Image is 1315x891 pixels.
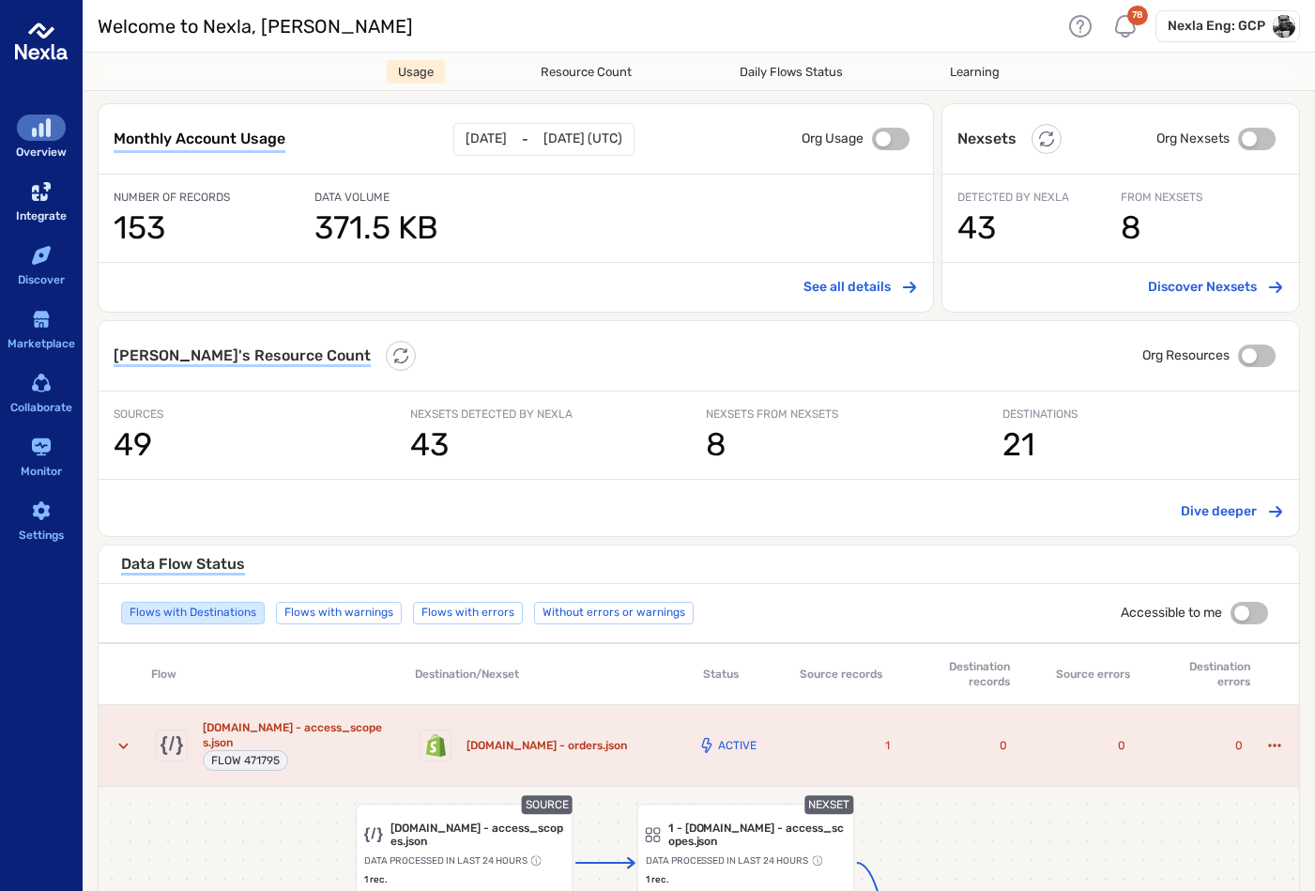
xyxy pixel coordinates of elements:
h3: Welcome to Nexla, [PERSON_NAME] [98,15,413,38]
span: [DOMAIN_NAME] - access_scopes.json [203,720,390,750]
svg: These numbers are for Aug 11 (12:00pm PDT) - Aug 12 (12:00pm PDT). Numbers are refreshed every hour. [531,855,542,866]
span: NEXSETS DETECTED BY NEXLA [410,407,692,422]
span: DESTINATIONS [1002,407,1284,422]
div: table-td-row [141,705,405,786]
div: Settings [19,526,64,545]
h1: 8 [1121,209,1284,247]
a: Integrate [11,177,71,229]
h1: 8 [706,426,987,464]
h1: 153 [114,209,314,247]
p: Active [718,740,757,751]
span: FROM NEXSETS [1121,190,1284,205]
div: Notifications [1110,11,1140,41]
button: Discover Nexsets [1140,270,1292,304]
a: Settings [11,496,71,548]
h6: [PERSON_NAME] 's Resource Count [114,346,371,365]
div: table-td-row [787,705,904,786]
div: chip-with-copy [203,750,288,771]
img: logo [15,15,68,68]
span: Monthly Account Usage [114,130,285,147]
div: Flows with errors [413,602,523,624]
p: DATA PROCESSED IN LAST 24 HOURS [646,855,809,867]
div: Flows with warnings [276,602,402,624]
div: table-td-row [1140,705,1258,786]
span: SOURCE [526,799,569,810]
div: Flows with Destinations [121,602,265,624]
span: NEXSETS FROM NEXSETS [706,407,987,422]
div: Monitor [21,462,62,482]
p: DATA PROCESSED IN LAST 24 HOURS [364,855,528,867]
p: [DATE] (UTC) [543,128,622,150]
div: Discover [18,270,65,290]
a: Overview [11,113,71,165]
span: DETECTED BY NEXLA [957,190,1121,205]
span: [DOMAIN_NAME] - orders.json [466,738,627,753]
span: Org Nexsets [1156,130,1230,148]
span: Org Resources [1142,346,1230,365]
h6: Nexsets [957,130,1017,148]
button: See all details [796,270,925,304]
button: expand row [106,729,141,763]
img: ACg8ocKshDxcaEoabG040zhXVYZ7cg_eDZraQhJyYeaVQR1pmGlI4W6x=s96-c [1273,15,1295,38]
span: Resource Count [541,65,632,79]
p: [DATE] [466,128,507,150]
div: Shopify [156,730,188,761]
span: Flows with warnings [277,599,401,626]
h1: 49 [114,426,395,464]
img: Shopify [161,734,183,757]
h1: 43 [410,426,692,464]
div: local-table-inner-cotainer [99,643,1299,705]
h6: Nexla Eng: GCP [1168,17,1265,36]
div: Source errors [1056,667,1130,682]
span: Org Usage [802,130,864,148]
span: Daily Flows Status [740,65,843,79]
span: Learning [950,65,1000,79]
div: table-td-row [405,705,668,786]
h1: 43 [957,209,1121,247]
div: Destination records [920,659,1010,689]
span: Flows with Destinations [122,599,264,626]
div: 78 [1127,6,1148,26]
div: Shopify [420,730,451,761]
div: Collaborate [10,398,72,418]
button: Dive deeper [1173,495,1292,529]
div: Destination/Nexset [415,667,519,682]
a: Collaborate [11,368,71,421]
p: 1 rec. [364,874,388,885]
span: Without errors or warnings [535,599,693,626]
span: Flows with errors [414,599,522,626]
div: Destination errors [1160,659,1250,689]
a: Discover [11,240,71,293]
div: Overview [16,143,67,162]
div: table-td-row [905,705,1022,786]
div: Source records [792,663,890,685]
span: FLOW 471795 [211,754,280,767]
div: Integrate [16,207,67,226]
h6: Data Flow Status [121,555,245,574]
span: Accessible to me [1121,604,1222,622]
div: Status [696,663,746,685]
div: table-td-row [669,705,787,786]
span: DATA VOLUME [314,190,515,205]
h1: 21 [1002,426,1284,464]
div: Flow [144,663,184,685]
div: Help [1065,11,1095,41]
span: Usage [398,65,434,79]
h6: [DOMAIN_NAME] - access_scopes.json [390,822,565,848]
img: Shopify [424,734,447,757]
div: - [454,124,634,155]
h1: 371.5 KB [314,209,515,247]
a: Marketplace [11,304,71,357]
span: NEXSET [808,799,849,810]
div: Marketplace [8,334,75,354]
svg: These numbers are for Aug 11 (12:00pm PDT) - Aug 12 (12:00pm PDT). Numbers are refreshed every hour. [812,855,822,866]
div: table-td-row [1022,705,1139,786]
a: Monitor [11,432,71,484]
h6: 1 - [DOMAIN_NAME] - access_scopes.json [668,822,847,848]
span: SOURCES [114,407,395,422]
span: NUMBER OF RECORDS [114,190,314,205]
p: 1 rec. [646,874,669,885]
div: Without errors or warnings [534,602,694,624]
